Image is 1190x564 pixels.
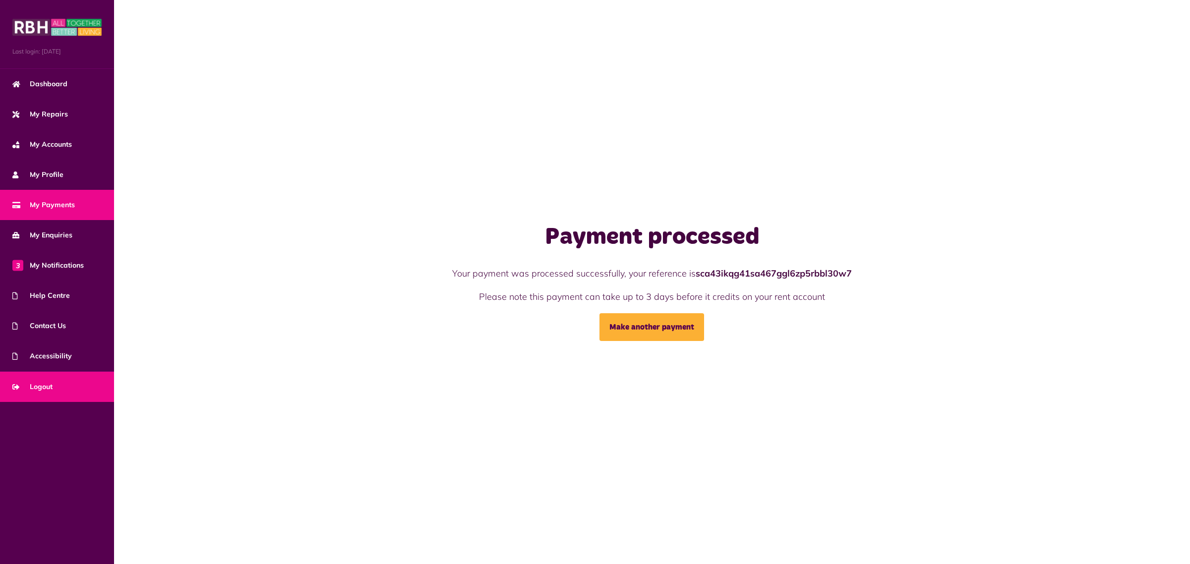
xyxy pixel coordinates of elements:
[12,290,70,301] span: Help Centre
[12,109,68,119] span: My Repairs
[12,79,67,89] span: Dashboard
[12,47,102,56] span: Last login: [DATE]
[12,321,66,331] span: Contact Us
[374,290,930,303] p: Please note this payment can take up to 3 days before it credits on your rent account
[599,313,704,341] a: Make another payment
[12,260,84,271] span: My Notifications
[12,169,63,180] span: My Profile
[12,230,72,240] span: My Enquiries
[374,267,930,280] p: Your payment was processed successfully, your reference is
[12,17,102,37] img: MyRBH
[12,200,75,210] span: My Payments
[12,260,23,271] span: 3
[374,223,930,252] h1: Payment processed
[12,382,53,392] span: Logout
[696,268,852,279] strong: sca43ikqg41sa467ggl6zp5rbbl30w7
[12,351,72,361] span: Accessibility
[12,139,72,150] span: My Accounts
